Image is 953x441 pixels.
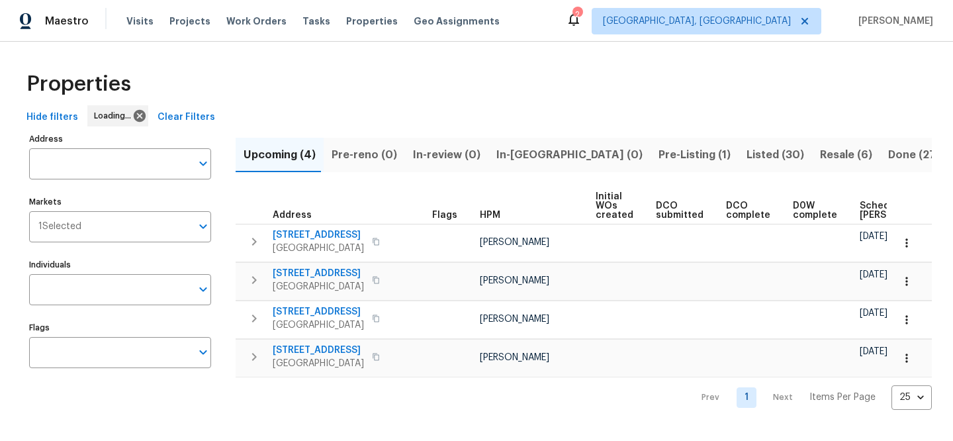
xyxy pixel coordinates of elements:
[860,232,887,241] span: [DATE]
[860,347,887,356] span: [DATE]
[126,15,154,28] span: Visits
[572,8,582,21] div: 2
[21,105,83,130] button: Hide filters
[432,211,457,220] span: Flags
[302,17,330,26] span: Tasks
[413,146,480,164] span: In-review (0)
[820,146,872,164] span: Resale (6)
[603,15,791,28] span: [GEOGRAPHIC_DATA], [GEOGRAPHIC_DATA]
[747,146,804,164] span: Listed (30)
[689,385,932,410] nav: Pagination Navigation
[860,309,887,318] span: [DATE]
[726,201,770,220] span: DCO complete
[658,146,731,164] span: Pre-Listing (1)
[38,221,81,232] span: 1 Selected
[29,135,211,143] label: Address
[737,387,756,408] a: Goto page 1
[45,15,89,28] span: Maestro
[496,146,643,164] span: In-[GEOGRAPHIC_DATA] (0)
[194,343,212,362] button: Open
[26,77,131,91] span: Properties
[273,211,312,220] span: Address
[888,146,948,164] span: Done (270)
[596,192,633,220] span: Initial WOs created
[480,315,549,324] span: [PERSON_NAME]
[29,198,211,206] label: Markets
[273,344,364,357] span: [STREET_ADDRESS]
[158,109,215,126] span: Clear Filters
[860,201,934,220] span: Scheduled [PERSON_NAME]
[87,105,148,126] div: Loading...
[273,267,364,280] span: [STREET_ADDRESS]
[26,109,78,126] span: Hide filters
[656,201,703,220] span: DCO submitted
[480,276,549,285] span: [PERSON_NAME]
[273,318,364,332] span: [GEOGRAPHIC_DATA]
[853,15,933,28] span: [PERSON_NAME]
[273,228,364,242] span: [STREET_ADDRESS]
[226,15,287,28] span: Work Orders
[194,217,212,236] button: Open
[891,380,932,415] div: 25
[152,105,220,130] button: Clear Filters
[480,353,549,362] span: [PERSON_NAME]
[332,146,397,164] span: Pre-reno (0)
[244,146,316,164] span: Upcoming (4)
[169,15,210,28] span: Projects
[29,324,211,332] label: Flags
[273,305,364,318] span: [STREET_ADDRESS]
[860,270,887,279] span: [DATE]
[809,391,876,404] p: Items Per Page
[414,15,500,28] span: Geo Assignments
[194,154,212,173] button: Open
[346,15,398,28] span: Properties
[273,242,364,255] span: [GEOGRAPHIC_DATA]
[273,280,364,293] span: [GEOGRAPHIC_DATA]
[793,201,837,220] span: D0W complete
[194,280,212,299] button: Open
[273,357,364,370] span: [GEOGRAPHIC_DATA]
[480,238,549,247] span: [PERSON_NAME]
[29,261,211,269] label: Individuals
[94,109,136,122] span: Loading...
[480,211,500,220] span: HPM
